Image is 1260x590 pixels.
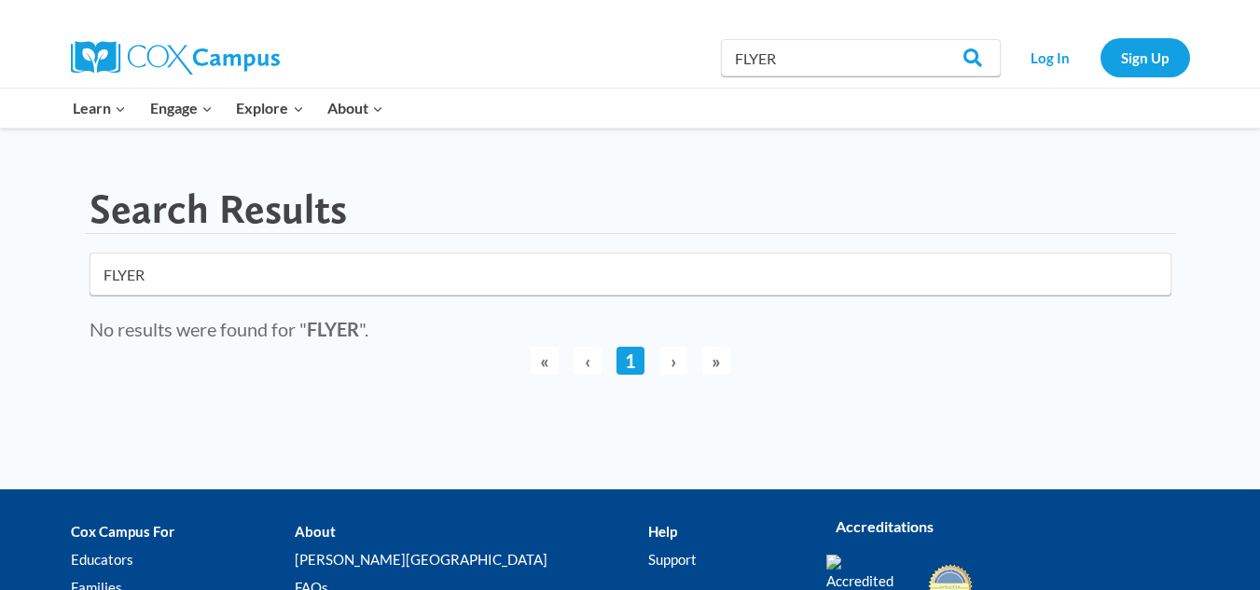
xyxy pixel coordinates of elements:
input: Search for... [90,253,1171,295]
a: [PERSON_NAME][GEOGRAPHIC_DATA] [295,545,648,573]
span: › [659,347,687,375]
a: 1 [616,347,644,375]
a: Support [648,545,797,573]
span: « [531,347,559,375]
a: Educators [71,545,295,573]
span: Learn [73,96,126,120]
strong: FLYER [307,318,359,340]
h1: Search Results [90,185,347,234]
a: Sign Up [1101,38,1190,76]
nav: Primary Navigation [62,89,395,128]
a: Log In [1010,38,1091,76]
span: Explore [236,96,303,120]
span: ‹ [574,347,602,375]
span: About [327,96,383,120]
nav: Secondary Navigation [1010,38,1190,76]
img: Cox Campus [71,41,280,75]
strong: Accreditations [836,517,934,535]
span: » [702,347,730,375]
span: Engage [150,96,213,120]
input: Search Cox Campus [721,39,1001,76]
div: No results were found for " ". [90,314,1171,344]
